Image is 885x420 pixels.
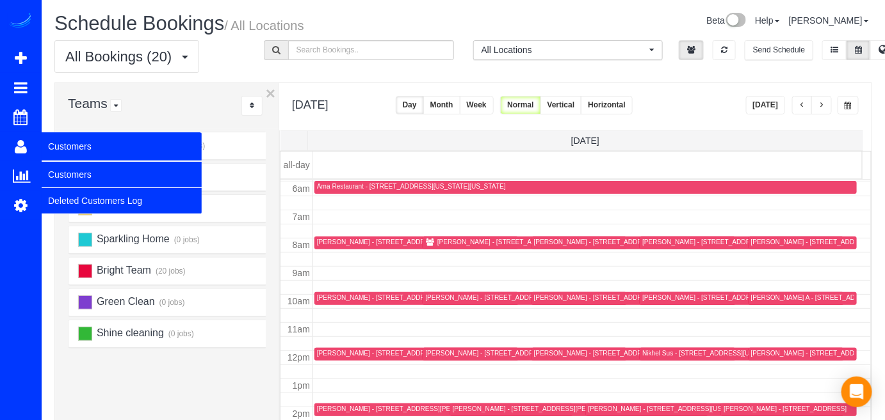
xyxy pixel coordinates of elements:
[482,43,647,56] span: All Locations
[534,349,710,357] div: [PERSON_NAME] - [STREET_ADDRESS][PERSON_NAME]
[841,377,872,407] div: Open Intercom Messenger
[42,132,202,161] span: Customers
[42,188,202,214] a: Deleted Customers Log
[292,96,329,112] h2: [DATE]
[755,15,780,26] a: Help
[642,238,765,246] div: [PERSON_NAME] - [STREET_ADDRESS]
[266,85,275,102] button: ×
[293,212,310,222] span: 7am
[706,15,746,26] a: Beta
[166,329,194,338] small: (0 jobs)
[95,233,169,244] span: Sparkling Home
[284,160,310,170] span: all-day
[437,238,613,246] div: [PERSON_NAME] - [STREET_ADDRESS][PERSON_NAME]
[725,13,746,29] img: New interface
[534,293,710,302] div: [PERSON_NAME] - [STREET_ADDRESS][PERSON_NAME]
[460,96,494,114] button: Week
[745,40,813,60] button: Send Schedule
[154,267,185,276] small: (20 jobs)
[425,349,601,357] div: [PERSON_NAME] - [STREET_ADDRESS][PERSON_NAME]
[288,40,454,60] input: Search Bookings..
[95,265,151,276] span: Bright Team
[453,405,665,413] div: [PERSON_NAME] - [STREET_ADDRESS][PERSON_NAME][US_STATE]
[42,162,202,187] a: Customers
[293,408,310,419] span: 2pm
[8,13,33,31] img: Automaid Logo
[746,96,786,114] button: [DATE]
[724,405,847,413] div: [PERSON_NAME] - [STREET_ADDRESS]
[95,327,163,338] span: Shine cleaning
[293,380,310,391] span: 1pm
[571,136,599,146] span: [DATE]
[288,296,310,306] span: 10am
[172,235,200,244] small: (0 jobs)
[250,102,254,109] i: Sort Teams
[751,293,880,302] div: [PERSON_NAME] A - [STREET_ADDRESS]
[293,183,310,194] span: 6am
[42,161,202,214] ul: Customers
[473,40,663,60] button: All Locations
[54,40,199,73] button: All Bookings (20)
[68,96,108,111] span: Teams
[317,349,530,357] div: [PERSON_NAME] - [STREET_ADDRESS][PERSON_NAME][US_STATE]
[54,12,224,35] span: Schedule Bookings
[65,49,178,65] span: All Bookings (20)
[288,352,310,362] span: 12pm
[642,349,779,357] div: Nikhel Sus - [STREET_ADDRESS][US_STATE]
[423,96,460,114] button: Month
[534,238,657,246] div: [PERSON_NAME] - [STREET_ADDRESS]
[293,240,310,250] span: 8am
[751,238,874,246] div: [PERSON_NAME] - [STREET_ADDRESS]
[293,268,310,278] span: 9am
[224,19,304,33] small: / All Locations
[317,405,493,413] div: [PERSON_NAME] - [STREET_ADDRESS][PERSON_NAME]
[317,238,440,246] div: [PERSON_NAME] - [STREET_ADDRESS]
[581,96,633,114] button: Horizontal
[500,96,540,114] button: Normal
[288,324,310,334] span: 11am
[317,293,476,302] div: [PERSON_NAME] - [STREET_ADDRESS][US_STATE]
[396,96,424,114] button: Day
[642,293,765,302] div: [PERSON_NAME] - [STREET_ADDRESS]
[241,96,263,116] div: ...
[425,293,601,302] div: [PERSON_NAME] - [STREET_ADDRESS][PERSON_NAME]
[158,298,185,307] small: (0 jobs)
[95,296,154,307] span: Green Clean
[589,405,747,413] div: [PERSON_NAME] - [STREET_ADDRESS][US_STATE]
[789,15,869,26] a: [PERSON_NAME]
[540,96,582,114] button: Vertical
[317,182,506,191] div: Ama Restaurant - [STREET_ADDRESS][US_STATE][US_STATE]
